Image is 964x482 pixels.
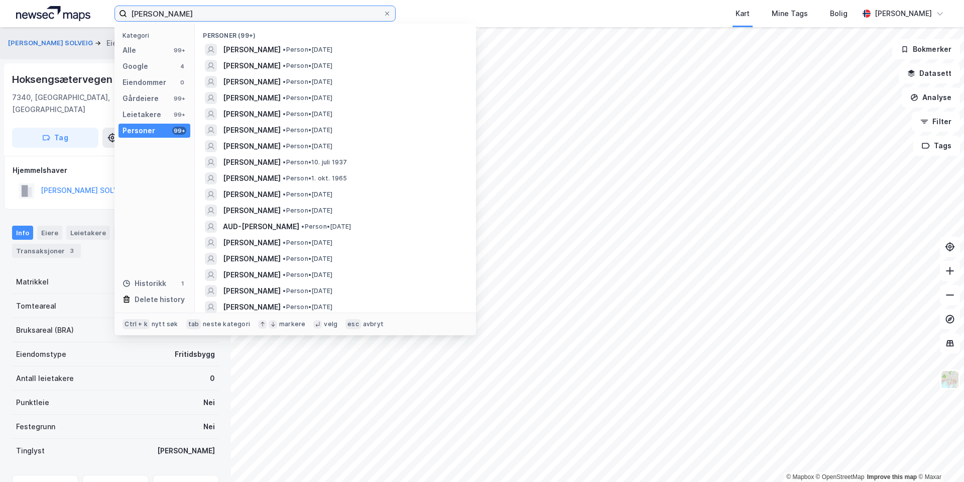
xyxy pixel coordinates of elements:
[223,221,299,233] span: AUD-[PERSON_NAME]
[283,142,332,150] span: Person • [DATE]
[283,94,332,102] span: Person • [DATE]
[123,32,190,39] div: Kategori
[283,255,286,262] span: •
[172,127,186,135] div: 99+
[12,91,169,116] div: 7340, [GEOGRAPHIC_DATA], [GEOGRAPHIC_DATA]
[283,239,332,247] span: Person • [DATE]
[16,421,55,433] div: Festegrunn
[875,8,932,20] div: [PERSON_NAME]
[16,6,90,21] img: logo.a4113a55bc3d86da70a041830d287a7e.svg
[223,108,281,120] span: [PERSON_NAME]
[127,6,383,21] input: Søk på adresse, matrikkel, gårdeiere, leietakere eller personer
[899,63,960,83] button: Datasett
[123,319,150,329] div: Ctrl + k
[210,372,215,384] div: 0
[123,92,159,105] div: Gårdeiere
[123,277,166,290] div: Historikk
[283,94,286,102] span: •
[345,319,361,329] div: esc
[16,324,74,336] div: Bruksareal (BRA)
[12,244,81,258] div: Transaksjoner
[913,136,960,156] button: Tags
[172,46,186,54] div: 99+
[830,8,848,20] div: Bolig
[867,473,917,480] a: Improve this map
[195,24,476,42] div: Personer (99+)
[914,434,964,482] div: Kontrollprogram for chat
[283,207,286,214] span: •
[157,445,215,457] div: [PERSON_NAME]
[736,8,750,20] div: Kart
[283,190,332,199] span: Person • [DATE]
[892,39,960,59] button: Bokmerker
[223,188,281,201] span: [PERSON_NAME]
[203,421,215,433] div: Nei
[283,62,286,69] span: •
[172,94,186,103] div: 99+
[914,434,964,482] iframe: Chat Widget
[283,158,286,166] span: •
[283,62,332,70] span: Person • [DATE]
[178,279,186,287] div: 1
[283,287,332,295] span: Person • [DATE]
[283,78,286,85] span: •
[283,207,332,215] span: Person • [DATE]
[123,76,166,88] div: Eiendommer
[283,174,286,182] span: •
[12,226,33,240] div: Info
[186,319,201,329] div: tab
[203,320,250,328] div: neste kategori
[172,111,186,119] div: 99+
[203,397,215,409] div: Nei
[16,397,49,409] div: Punktleie
[223,92,281,104] span: [PERSON_NAME]
[283,110,286,118] span: •
[114,226,152,240] div: Datasett
[178,62,186,70] div: 4
[283,303,332,311] span: Person • [DATE]
[12,128,98,148] button: Tag
[223,237,281,249] span: [PERSON_NAME]
[67,246,77,256] div: 3
[283,255,332,263] span: Person • [DATE]
[175,348,215,360] div: Fritidsbygg
[283,287,286,295] span: •
[223,253,281,265] span: [PERSON_NAME]
[223,285,281,297] span: [PERSON_NAME]
[8,38,95,48] button: [PERSON_NAME] SOLVEIG
[283,126,286,134] span: •
[786,473,814,480] a: Mapbox
[123,109,161,121] div: Leietakere
[283,190,286,198] span: •
[12,71,130,87] div: Hoksengsætervegen 96
[223,156,281,168] span: [PERSON_NAME]
[13,164,218,176] div: Hjemmelshaver
[223,124,281,136] span: [PERSON_NAME]
[66,226,110,240] div: Leietakere
[283,303,286,311] span: •
[135,294,185,306] div: Delete history
[223,44,281,56] span: [PERSON_NAME]
[123,44,136,56] div: Alle
[301,223,304,230] span: •
[283,126,332,134] span: Person • [DATE]
[283,271,286,278] span: •
[283,174,347,182] span: Person • 1. okt. 1965
[16,276,49,288] div: Matrikkel
[123,60,148,72] div: Google
[223,301,281,313] span: [PERSON_NAME]
[223,140,281,152] span: [PERSON_NAME]
[106,37,137,49] div: Eiendom
[223,172,281,184] span: [PERSON_NAME]
[16,372,74,384] div: Antall leietakere
[283,110,332,118] span: Person • [DATE]
[324,320,337,328] div: velg
[37,226,62,240] div: Eiere
[152,320,178,328] div: nytt søk
[283,46,332,54] span: Person • [DATE]
[223,205,281,217] span: [PERSON_NAME]
[283,46,286,53] span: •
[772,8,808,20] div: Mine Tags
[283,239,286,246] span: •
[16,348,66,360] div: Eiendomstype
